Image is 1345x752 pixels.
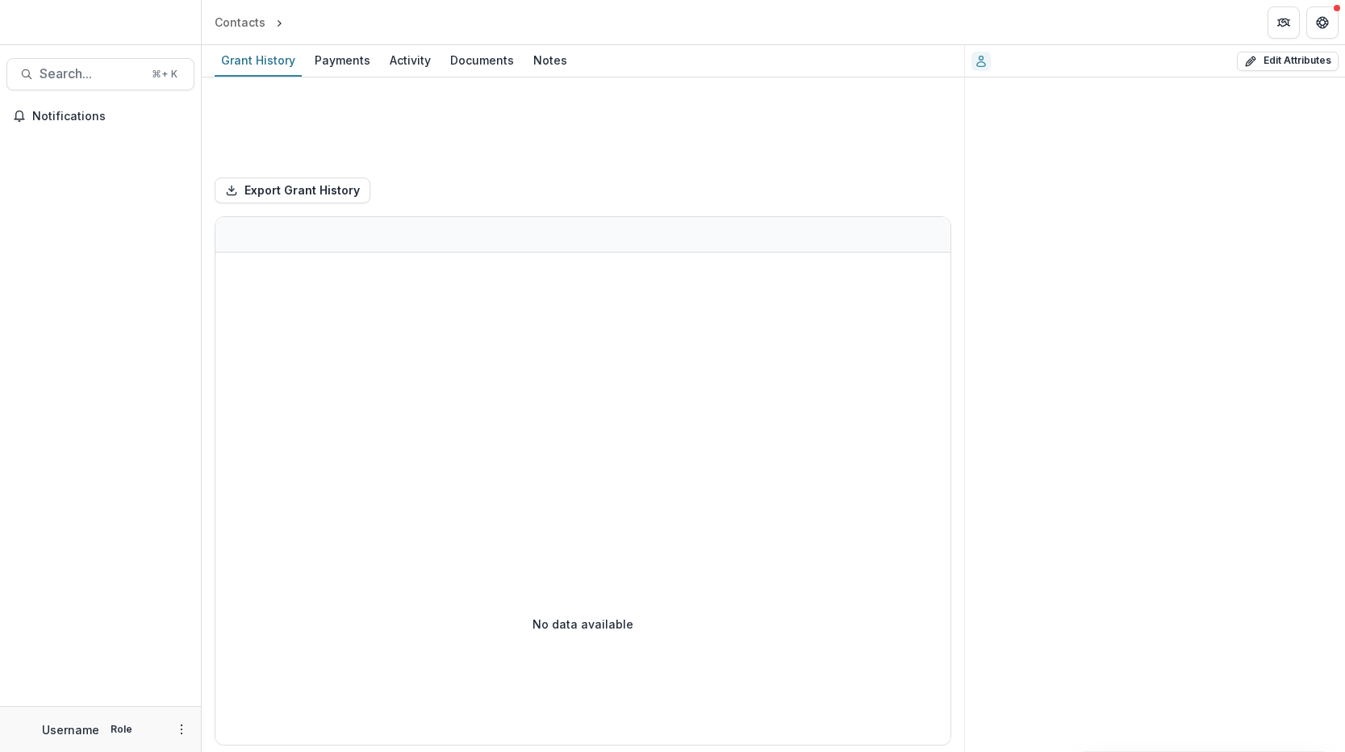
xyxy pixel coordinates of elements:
[208,10,272,34] a: Contacts
[444,45,520,77] a: Documents
[308,48,377,72] div: Payments
[6,103,194,129] button: Notifications
[215,45,302,77] a: Grant History
[533,616,633,633] p: No data available
[1306,6,1339,39] button: Get Help
[40,66,142,81] span: Search...
[1237,52,1339,71] button: Edit Attributes
[1268,6,1300,39] button: Partners
[6,58,194,90] button: Search...
[308,45,377,77] a: Payments
[383,45,437,77] a: Activity
[172,720,191,739] button: More
[527,48,574,72] div: Notes
[148,65,181,83] div: ⌘ + K
[215,14,265,31] div: Contacts
[208,10,355,34] nav: breadcrumb
[215,178,370,203] button: Export Grant History
[32,110,188,123] span: Notifications
[106,722,137,737] p: Role
[527,45,574,77] a: Notes
[215,48,302,72] div: Grant History
[42,721,99,738] p: Username
[444,48,520,72] div: Documents
[383,48,437,72] div: Activity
